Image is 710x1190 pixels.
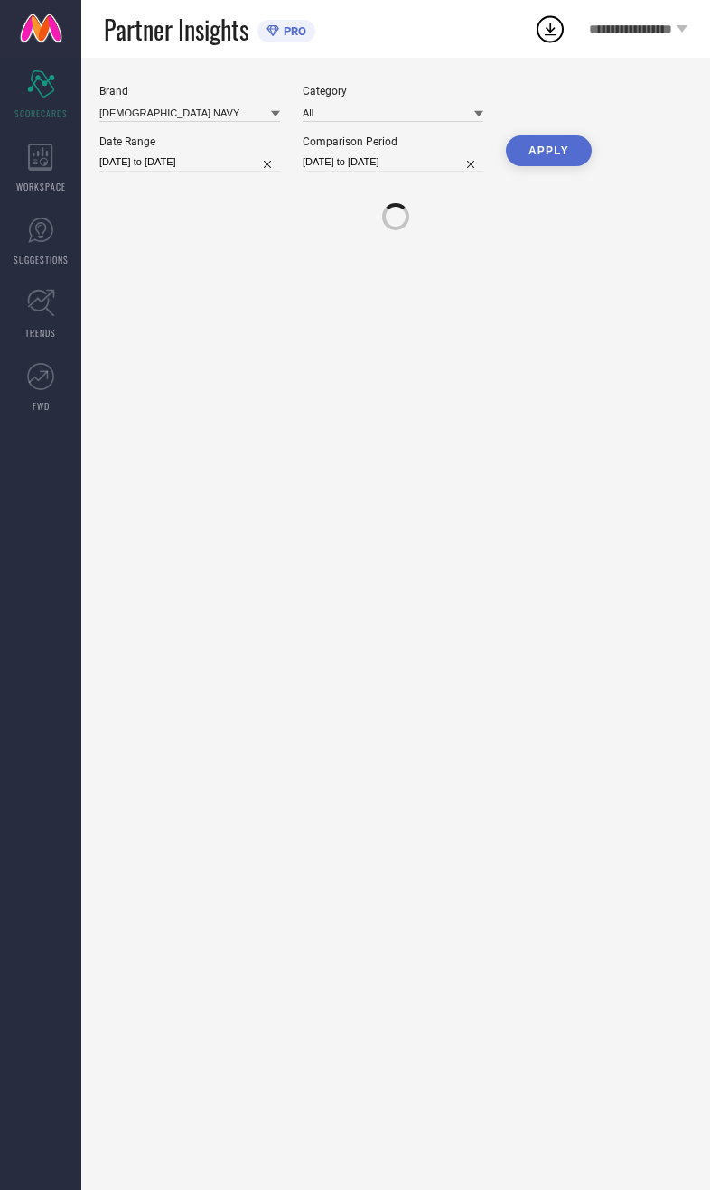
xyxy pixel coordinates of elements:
div: Date Range [99,135,280,148]
div: Category [303,85,483,98]
span: FWD [33,399,50,413]
span: SCORECARDS [14,107,68,120]
span: PRO [279,24,306,38]
button: APPLY [506,135,592,166]
span: SUGGESTIONS [14,253,69,266]
div: Comparison Period [303,135,483,148]
div: Open download list [534,13,566,45]
input: Select comparison period [303,153,483,172]
div: Brand [99,85,280,98]
span: WORKSPACE [16,180,66,193]
span: TRENDS [25,326,56,339]
span: Partner Insights [104,11,248,48]
input: Select date range [99,153,280,172]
